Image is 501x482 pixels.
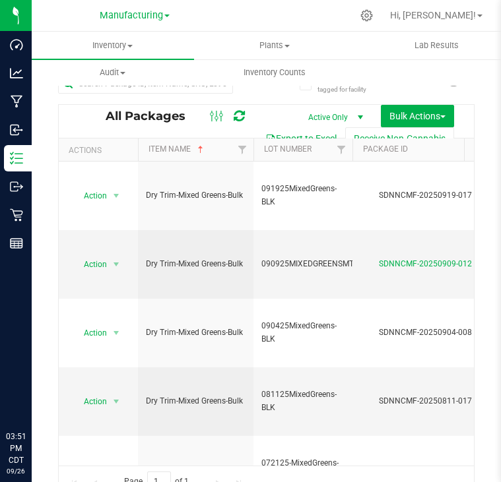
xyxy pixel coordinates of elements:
[261,258,358,270] span: 090925MIXEDGREENSMTR
[351,326,500,339] div: SDNNCMF-20250904-008
[381,105,454,127] button: Bulk Actions
[358,9,375,22] div: Manage settings
[257,127,345,150] button: Export to Excel
[264,144,312,154] a: Lot Number
[10,95,23,108] inline-svg: Manufacturing
[261,457,345,482] span: 072125-MixedGreens-BLK
[10,67,23,80] inline-svg: Analytics
[194,32,356,59] a: Plants
[108,392,125,411] span: select
[397,40,477,51] span: Lab Results
[351,395,500,407] div: SDNNCMF-20250811-017
[72,187,108,205] span: Action
[331,138,352,161] a: Filter
[108,324,125,342] span: select
[32,67,193,78] span: Audit
[389,111,446,121] span: Bulk Actions
[363,144,408,154] a: Package ID
[351,464,500,476] div: SDNNCMF-20250721-014
[13,377,53,416] iframe: Resource center
[6,466,26,476] p: 09/26
[69,146,133,155] div: Actions
[261,320,345,345] span: 090425MixedGreens-BLK
[149,144,206,154] a: Item Name
[10,237,23,250] inline-svg: Reports
[146,395,246,407] span: Dry Trim-Mixed Greens-Bulk
[10,38,23,51] inline-svg: Dashboard
[226,67,323,78] span: Inventory Counts
[390,10,476,20] span: Hi, [PERSON_NAME]!
[32,40,194,51] span: Inventory
[261,183,345,208] span: 091925MixedGreens-BLK
[108,187,125,205] span: select
[146,189,246,202] span: Dry Trim-Mixed Greens-Bulk
[6,431,26,466] p: 03:51 PM CDT
[146,258,246,270] span: Dry Trim-Mixed Greens-Bulk
[10,123,23,136] inline-svg: Inbound
[72,324,108,342] span: Action
[32,32,194,59] a: Inventory
[72,255,108,274] span: Action
[106,109,199,123] span: All Packages
[32,59,194,86] a: Audit
[108,255,125,274] span: select
[10,152,23,165] inline-svg: Inventory
[345,127,454,150] button: Receive Non-Cannabis
[100,10,163,21] span: Manufacturing
[232,138,253,161] a: Filter
[146,326,246,339] span: Dry Trim-Mixed Greens-Bulk
[72,392,108,411] span: Action
[351,189,500,202] div: SDNNCMF-20250919-017
[108,461,125,479] span: select
[10,208,23,222] inline-svg: Retail
[379,259,472,268] a: SDNNCMF-20250909-012
[72,461,108,479] span: Action
[261,388,345,413] span: 081125MixedGreens-BLK
[10,180,23,193] inline-svg: Outbound
[195,40,356,51] span: Plants
[194,59,356,86] a: Inventory Counts
[146,464,246,476] span: Dry Trim-Mixed Greens-Bulk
